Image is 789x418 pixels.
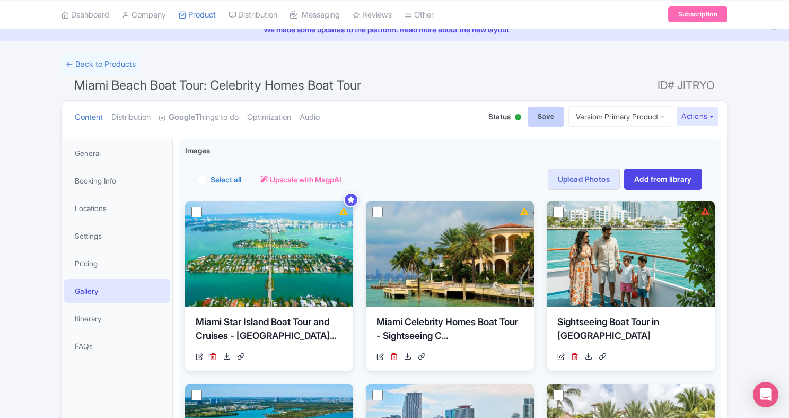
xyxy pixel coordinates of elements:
a: GoogleThings to do [159,101,239,134]
a: Subscription [668,6,727,22]
a: Upscale with MagpAI [260,174,341,185]
a: Settings [64,224,170,248]
a: Version: Primary Product [568,106,672,127]
a: General [64,141,170,165]
label: Select all [211,174,241,185]
div: Miami Celebrity Homes Boat Tour - Sightseeing C... [376,315,523,347]
a: FAQs [64,334,170,358]
span: Status [488,111,511,122]
a: Optimization [247,101,291,134]
a: Gallery [64,279,170,303]
a: Locations [64,196,170,220]
input: Save [528,107,565,127]
span: ID# JITRYO [657,75,715,96]
a: Pricing [64,251,170,275]
span: Upscale with MagpAI [270,174,341,185]
div: Open Intercom Messenger [753,382,778,407]
strong: Google [169,111,195,124]
a: Content [75,101,103,134]
a: Upload Photos [548,169,620,190]
a: Distribution [111,101,151,134]
span: Miami Beach Boat Tour: Celebrity Homes Boat Tour [74,77,361,93]
div: Sightseeing Boat Tour in [GEOGRAPHIC_DATA] [557,315,704,347]
button: Actions [677,107,718,126]
div: Active [513,110,523,126]
a: Audio [300,101,320,134]
a: ← Back to Products [62,54,140,75]
a: Booking Info [64,169,170,193]
span: Images [185,145,210,156]
a: Itinerary [64,307,170,330]
a: We made some updates to the platform. Read more about the new layout [6,24,783,35]
a: Add from library [624,169,702,190]
div: Miami Star Island Boat Tour and Cruises - [GEOGRAPHIC_DATA]... [196,315,343,347]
